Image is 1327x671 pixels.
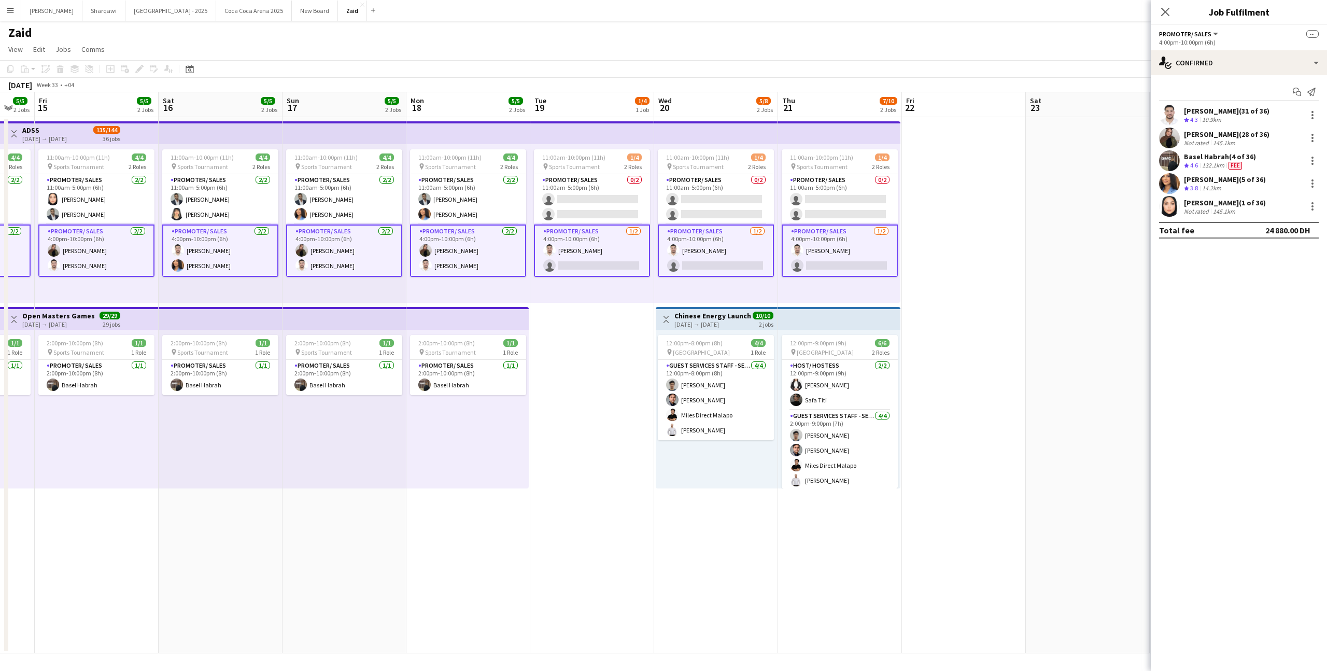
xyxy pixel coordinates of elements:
[782,410,898,491] app-card-role: Guest Services Staff - Senior4/42:00pm-9:00pm (7h)[PERSON_NAME][PERSON_NAME]Miles Direct Malapo[P...
[162,225,278,277] app-card-role: Promoter/ Sales2/24:00pm-10:00pm (6h)[PERSON_NAME][PERSON_NAME]
[33,45,45,54] span: Edit
[533,102,546,114] span: 19
[635,97,650,105] span: 1/4
[658,335,774,440] div: 12:00pm-8:00pm (8h)4/4 [GEOGRAPHIC_DATA]1 RoleGuest Services Staff - Senior4/412:00pm-8:00pm (8h)...
[286,360,402,395] app-card-role: Promoter/ Sales1/12:00pm-10:00pm (8h)Basel Habrah
[37,102,47,114] span: 15
[8,153,22,161] span: 4/4
[38,149,154,277] div: 11:00am-10:00pm (11h)4/4 Sports Tournament2 RolesPromoter/ Sales2/211:00am-5:00pm (6h)[PERSON_NAM...
[1184,106,1269,116] div: [PERSON_NAME] (31 of 36)
[29,43,49,56] a: Edit
[161,102,174,114] span: 16
[500,163,518,171] span: 2 Roles
[748,163,766,171] span: 2 Roles
[8,80,32,90] div: [DATE]
[1028,102,1041,114] span: 23
[22,125,67,135] h3: ADSS
[162,149,278,277] app-job-card: 11:00am-10:00pm (11h)4/4 Sports Tournament2 RolesPromoter/ Sales2/211:00am-5:00pm (6h)[PERSON_NAM...
[872,348,890,356] span: 2 Roles
[658,360,774,440] app-card-role: Guest Services Staff - Senior4/412:00pm-8:00pm (8h)[PERSON_NAME][PERSON_NAME]Miles Direct Malapo[...
[216,1,292,21] button: Coca Coca Arena 2025
[338,1,367,21] button: Zaid
[549,163,600,171] span: Sports Tournament
[753,312,773,319] span: 10/10
[751,153,766,161] span: 1/4
[880,97,897,105] span: 7/10
[129,163,146,171] span: 2 Roles
[286,149,402,277] app-job-card: 11:00am-10:00pm (11h)4/4 Sports Tournament2 RolesPromoter/ Sales2/211:00am-5:00pm (6h)[PERSON_NAM...
[162,335,278,395] app-job-card: 2:00pm-10:00pm (8h)1/1 Sports Tournament1 RolePromoter/ Sales1/12:00pm-10:00pm (8h)Basel Habrah
[22,311,95,320] h3: Open Masters Games
[534,174,650,225] app-card-role: Promoter/ Sales0/211:00am-5:00pm (6h)
[287,96,299,105] span: Sun
[162,360,278,395] app-card-role: Promoter/ Sales1/12:00pm-10:00pm (8h)Basel Habrah
[509,97,523,105] span: 5/5
[55,45,71,54] span: Jobs
[5,163,22,171] span: 2 Roles
[782,360,898,410] app-card-role: Host/ Hostess2/212:00pm-9:00pm (9h)[PERSON_NAME]Safa Titi
[137,97,151,105] span: 5/5
[103,319,120,328] div: 29 jobs
[503,339,518,347] span: 1/1
[163,96,174,105] span: Sat
[410,225,526,277] app-card-role: Promoter/ Sales2/24:00pm-10:00pm (6h)[PERSON_NAME][PERSON_NAME]
[658,149,774,277] app-job-card: 11:00am-10:00pm (11h)1/4 Sports Tournament2 RolesPromoter/ Sales0/211:00am-5:00pm (6h) Promoter/ ...
[782,335,898,488] app-job-card: 12:00pm-9:00pm (9h)6/6 [GEOGRAPHIC_DATA]2 RolesHost/ Hostess2/212:00pm-9:00pm (9h)[PERSON_NAME]Sa...
[751,339,766,347] span: 4/4
[425,163,476,171] span: Sports Tournament
[1159,225,1194,235] div: Total fee
[782,225,898,277] app-card-role: Promoter/ Sales1/24:00pm-10:00pm (6h)[PERSON_NAME]
[256,339,270,347] span: 1/1
[409,102,424,114] span: 18
[379,153,394,161] span: 4/4
[790,153,853,161] span: 11:00am-10:00pm (11h)
[411,96,424,105] span: Mon
[1184,207,1211,215] div: Not rated
[1184,198,1266,207] div: [PERSON_NAME] (1 of 36)
[132,339,146,347] span: 1/1
[301,163,352,171] span: Sports Tournament
[534,225,650,277] app-card-role: Promoter/ Sales1/24:00pm-10:00pm (6h)[PERSON_NAME]
[425,348,476,356] span: Sports Tournament
[47,153,110,161] span: 11:00am-10:00pm (11h)
[1184,175,1266,184] div: [PERSON_NAME] (5 of 36)
[782,174,898,225] app-card-role: Promoter/ Sales0/211:00am-5:00pm (6h)
[8,45,23,54] span: View
[782,149,898,277] app-job-card: 11:00am-10:00pm (11h)1/4 Sports Tournament2 RolesPromoter/ Sales0/211:00am-5:00pm (6h) Promoter/ ...
[751,348,766,356] span: 1 Role
[1200,184,1223,193] div: 14.2km
[82,1,125,21] button: Sharqawi
[34,81,60,89] span: Week 33
[410,149,526,277] div: 11:00am-10:00pm (11h)4/4 Sports Tournament2 RolesPromoter/ Sales2/211:00am-5:00pm (6h)[PERSON_NAM...
[13,97,27,105] span: 5/5
[906,96,914,105] span: Fri
[286,335,402,395] app-job-card: 2:00pm-10:00pm (8h)1/1 Sports Tournament1 RolePromoter/ Sales1/12:00pm-10:00pm (8h)Basel Habrah
[657,102,672,114] span: 20
[1151,50,1327,75] div: Confirmed
[658,225,774,277] app-card-role: Promoter/ Sales1/24:00pm-10:00pm (6h)[PERSON_NAME]
[1200,116,1223,124] div: 10.9km
[542,153,605,161] span: 11:00am-10:00pm (11h)
[880,106,897,114] div: 2 Jobs
[1211,139,1237,147] div: 145.1km
[294,153,358,161] span: 11:00am-10:00pm (11h)
[1229,162,1242,170] span: Fee
[1184,130,1269,139] div: [PERSON_NAME] (28 of 36)
[759,319,773,328] div: 2 jobs
[256,153,270,161] span: 4/4
[47,339,103,347] span: 2:00pm-10:00pm (8h)
[905,102,914,114] span: 22
[132,153,146,161] span: 4/4
[379,339,394,347] span: 1/1
[756,97,771,105] span: 5/8
[376,163,394,171] span: 2 Roles
[757,106,773,114] div: 2 Jobs
[103,134,120,143] div: 36 jobs
[782,96,795,105] span: Thu
[1190,161,1198,169] span: 4.6
[13,106,30,114] div: 2 Jobs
